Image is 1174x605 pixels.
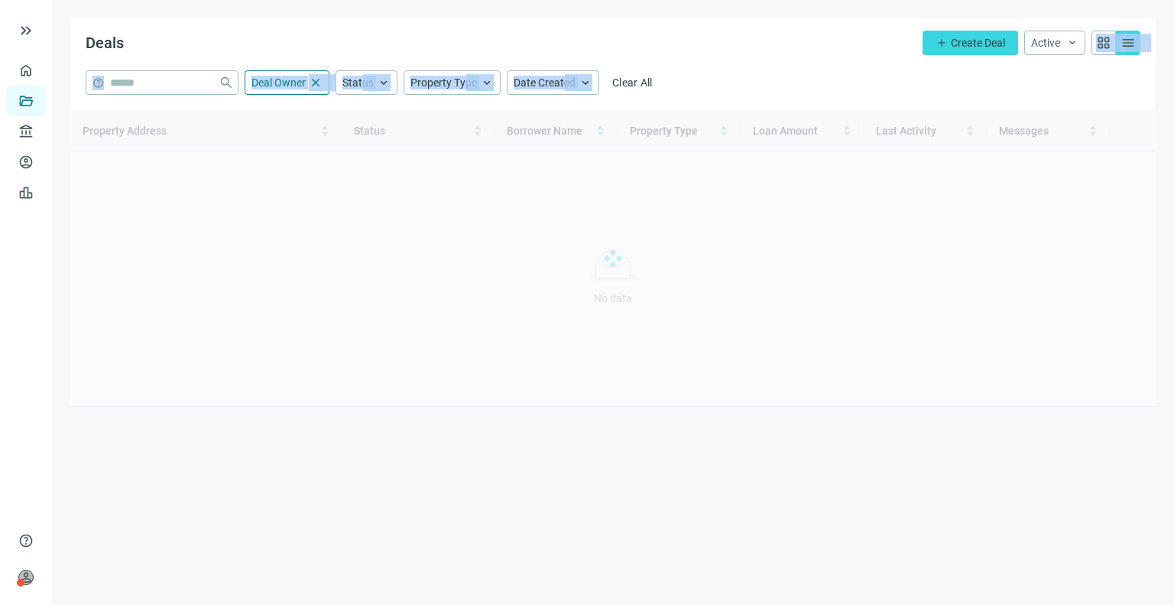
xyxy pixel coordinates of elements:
[1031,37,1060,49] span: Active
[309,76,323,89] span: close
[251,76,306,89] span: Deal Owner
[18,124,29,139] span: account_balance
[92,77,104,89] span: help
[342,76,374,89] span: Status
[18,533,34,548] span: help
[377,76,391,89] span: keyboard_arrow_up
[480,76,494,89] span: keyboard_arrow_up
[18,570,34,585] span: person
[936,37,948,49] span: add
[1066,37,1078,49] span: keyboard_arrow_down
[951,37,1005,49] span: Create Deal
[17,21,35,40] button: keyboard_double_arrow_right
[605,70,660,95] button: Clear All
[923,31,1018,55] button: addCreate Deal
[1096,35,1111,50] span: grid_view
[410,76,477,89] span: Property Type
[1024,31,1085,55] button: Activekeyboard_arrow_down
[612,76,653,89] span: Clear All
[579,76,592,89] span: keyboard_arrow_up
[514,76,576,89] span: Date Created
[1120,35,1136,50] span: menu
